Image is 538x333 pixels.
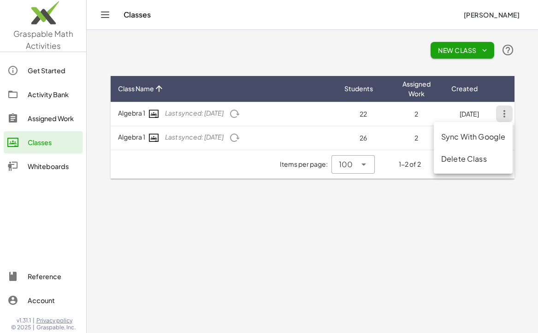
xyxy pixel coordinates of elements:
[98,7,112,22] button: Toggle navigation
[4,59,83,82] a: Get Started
[397,79,436,99] span: Assigned Work
[4,155,83,177] a: Whiteboards
[28,65,79,76] div: Get Started
[4,289,83,311] a: Account
[431,42,494,58] button: New Class
[118,84,154,93] span: Class Name
[463,11,520,19] span: [PERSON_NAME]
[28,295,79,306] div: Account
[28,161,79,172] div: Whiteboards
[28,137,79,148] div: Classes
[443,102,496,126] td: [DATE]
[399,159,421,169] div: 1-2 of 2
[36,324,76,331] span: Graspable, Inc.
[13,29,73,51] span: Graspable Math Activities
[428,154,512,175] nav: Pagination Navigation
[4,265,83,287] a: Reference
[4,131,83,153] a: Classes
[441,131,505,142] div: Sync With Google
[111,102,337,126] td: Algebra 1
[337,126,390,150] td: 26
[165,133,224,141] span: Last synced: [DATE]
[11,324,31,331] span: © 2025
[438,46,487,54] span: New Class
[28,89,79,100] div: Activity Bank
[4,83,83,105] a: Activity Bank
[33,317,35,324] span: |
[36,317,76,324] a: Privacy policy
[451,84,478,93] span: Created
[111,126,337,150] td: Algebra 1
[280,159,331,169] span: Items per page:
[17,317,31,324] span: v1.31.1
[33,324,35,331] span: |
[337,102,390,126] td: 22
[414,134,418,142] span: 2
[165,109,224,117] span: Last synced: [DATE]
[414,110,418,118] span: 2
[456,6,527,23] button: [PERSON_NAME]
[339,159,353,170] span: 100
[441,153,505,164] div: Delete Class
[28,113,79,124] div: Assigned Work
[344,84,373,93] span: Students
[28,271,79,282] div: Reference
[4,107,83,129] a: Assigned Work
